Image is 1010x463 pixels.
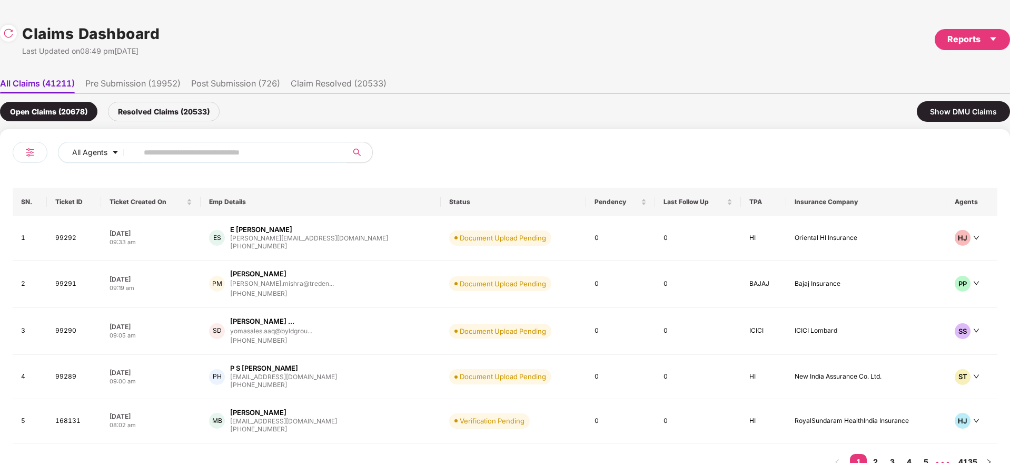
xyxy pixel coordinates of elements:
div: MB [209,413,225,429]
td: 99290 [47,308,101,355]
div: 09:00 am [110,377,193,386]
td: 5 [13,399,47,443]
span: down [973,280,979,286]
div: [EMAIL_ADDRESS][DOMAIN_NAME] [230,418,337,425]
th: Pendency [586,188,655,216]
td: 1 [13,216,47,261]
div: Verification Pending [460,416,524,426]
div: SS [955,323,971,339]
div: [PHONE_NUMBER] [230,380,337,390]
td: HI [741,355,786,399]
img: svg+xml;base64,PHN2ZyBpZD0iUmVsb2FkLTMyeDMyIiB4bWxucz0iaHR0cDovL3d3dy53My5vcmcvMjAwMC9zdmciIHdpZH... [3,28,14,38]
td: 0 [655,216,741,261]
td: ICICI Lombard [786,308,947,355]
div: PH [209,369,225,385]
div: Document Upload Pending [460,371,546,382]
td: HI [741,216,786,261]
div: [PERSON_NAME] [230,408,286,418]
div: Show DMU Claims [917,101,1010,122]
div: P S [PERSON_NAME] [230,363,298,373]
td: New India Assurance Co. Ltd. [786,355,947,399]
div: Document Upload Pending [460,278,546,289]
span: down [973,327,979,334]
td: 0 [586,216,655,261]
img: svg+xml;base64,PHN2ZyB4bWxucz0iaHR0cDovL3d3dy53My5vcmcvMjAwMC9zdmciIHdpZHRoPSIyNCIgaGVpZ2h0PSIyNC... [24,146,36,159]
div: Resolved Claims (20533) [108,102,220,121]
div: [DATE] [110,368,193,377]
div: Document Upload Pending [460,233,546,243]
li: Pre Submission (19952) [85,78,181,93]
th: Ticket ID [47,188,101,216]
span: caret-down [989,35,997,43]
td: 4 [13,355,47,399]
td: 0 [586,308,655,355]
div: [PERSON_NAME][EMAIL_ADDRESS][DOMAIN_NAME] [230,235,388,242]
span: down [973,418,979,424]
td: ICICI [741,308,786,355]
td: 0 [655,399,741,443]
td: 99289 [47,355,101,399]
td: 0 [586,399,655,443]
li: Post Submission (726) [191,78,280,93]
th: TPA [741,188,786,216]
div: [DATE] [110,275,193,284]
th: Status [441,188,587,216]
div: E [PERSON_NAME] [230,225,292,235]
td: 0 [586,355,655,399]
div: [PERSON_NAME] [230,269,286,279]
div: 09:05 am [110,331,193,340]
th: Insurance Company [786,188,947,216]
span: Pendency [595,198,639,206]
th: Emp Details [201,188,440,216]
div: [PHONE_NUMBER] [230,336,312,346]
span: Ticket Created On [110,198,185,206]
td: RoyalSundaram HealthIndia Insurance [786,399,947,443]
td: Bajaj Insurance [786,261,947,308]
div: [DATE] [110,229,193,238]
button: All Agentscaret-down [58,142,142,163]
th: Agents [946,188,997,216]
div: [PHONE_NUMBER] [230,425,337,435]
div: [PERSON_NAME] ... [230,316,294,326]
div: 09:19 am [110,284,193,293]
th: SN. [13,188,47,216]
td: 99292 [47,216,101,261]
div: [PHONE_NUMBER] [230,242,388,252]
div: [DATE] [110,322,193,331]
div: [EMAIL_ADDRESS][DOMAIN_NAME] [230,373,337,380]
span: search [346,148,367,157]
div: ES [209,230,225,246]
div: yomasales.aaq@byldgrou... [230,327,312,334]
td: 0 [655,308,741,355]
span: Last Follow Up [664,198,725,206]
td: 0 [586,261,655,308]
li: Claim Resolved (20533) [291,78,387,93]
div: [DATE] [110,412,193,421]
div: Reports [947,33,997,46]
div: [PHONE_NUMBER] [230,289,334,299]
div: 08:02 am [110,421,193,430]
td: Oriental HI Insurance [786,216,947,261]
div: PM [209,276,225,292]
div: HJ [955,413,971,429]
div: HJ [955,230,971,246]
div: SD [209,323,225,339]
span: All Agents [72,147,107,158]
div: PP [955,276,971,292]
td: 168131 [47,399,101,443]
span: down [973,373,979,380]
span: caret-down [112,149,119,157]
td: 2 [13,261,47,308]
td: 99291 [47,261,101,308]
td: HI [741,399,786,443]
th: Ticket Created On [101,188,201,216]
div: Last Updated on 08:49 pm[DATE] [22,45,160,57]
td: 3 [13,308,47,355]
span: down [973,235,979,241]
td: 0 [655,261,741,308]
td: BAJAJ [741,261,786,308]
h1: Claims Dashboard [22,22,160,45]
div: ST [955,369,971,385]
div: 09:33 am [110,238,193,247]
td: 0 [655,355,741,399]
